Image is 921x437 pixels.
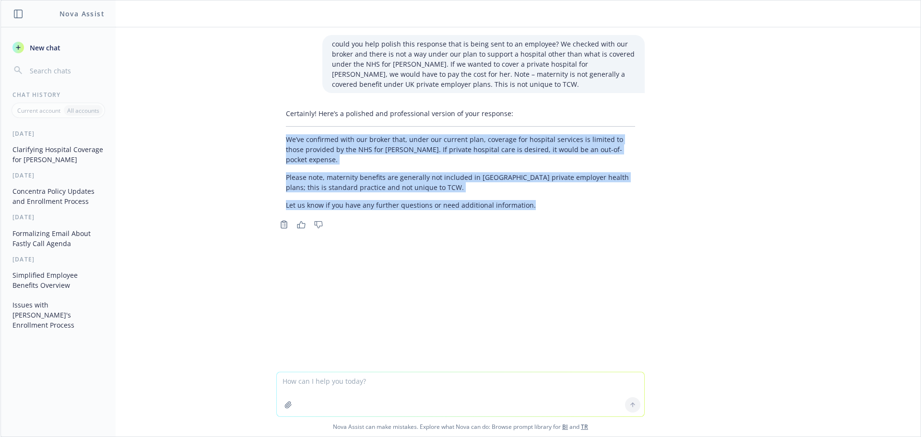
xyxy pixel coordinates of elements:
[4,417,917,437] span: Nova Assist can make mistakes. Explore what Nova can do: Browse prompt library for and
[1,130,116,138] div: [DATE]
[286,108,635,118] p: Certainly! Here’s a polished and professional version of your response:
[67,106,99,115] p: All accounts
[332,39,635,89] p: could you help polish this response that is being sent to an employee? We checked with our broker...
[28,64,104,77] input: Search chats
[280,220,288,229] svg: Copy to clipboard
[9,225,108,251] button: Formalizing Email About Fastly Call Agenda
[9,267,108,293] button: Simplified Employee Benefits Overview
[286,172,635,192] p: Please note, maternity benefits are generally not included in [GEOGRAPHIC_DATA] private employer ...
[28,43,60,53] span: New chat
[9,142,108,167] button: Clarifying Hospital Coverage for [PERSON_NAME]
[1,171,116,179] div: [DATE]
[1,91,116,99] div: Chat History
[1,255,116,263] div: [DATE]
[581,423,588,431] a: TR
[311,218,326,231] button: Thumbs down
[17,106,60,115] p: Current account
[286,134,635,165] p: We’ve confirmed with our broker that, under our current plan, coverage for hospital services is l...
[9,39,108,56] button: New chat
[9,297,108,333] button: Issues with [PERSON_NAME]'s Enrollment Process
[59,9,105,19] h1: Nova Assist
[1,213,116,221] div: [DATE]
[9,183,108,209] button: Concentra Policy Updates and Enrollment Process
[562,423,568,431] a: BI
[286,200,635,210] p: Let us know if you have any further questions or need additional information.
